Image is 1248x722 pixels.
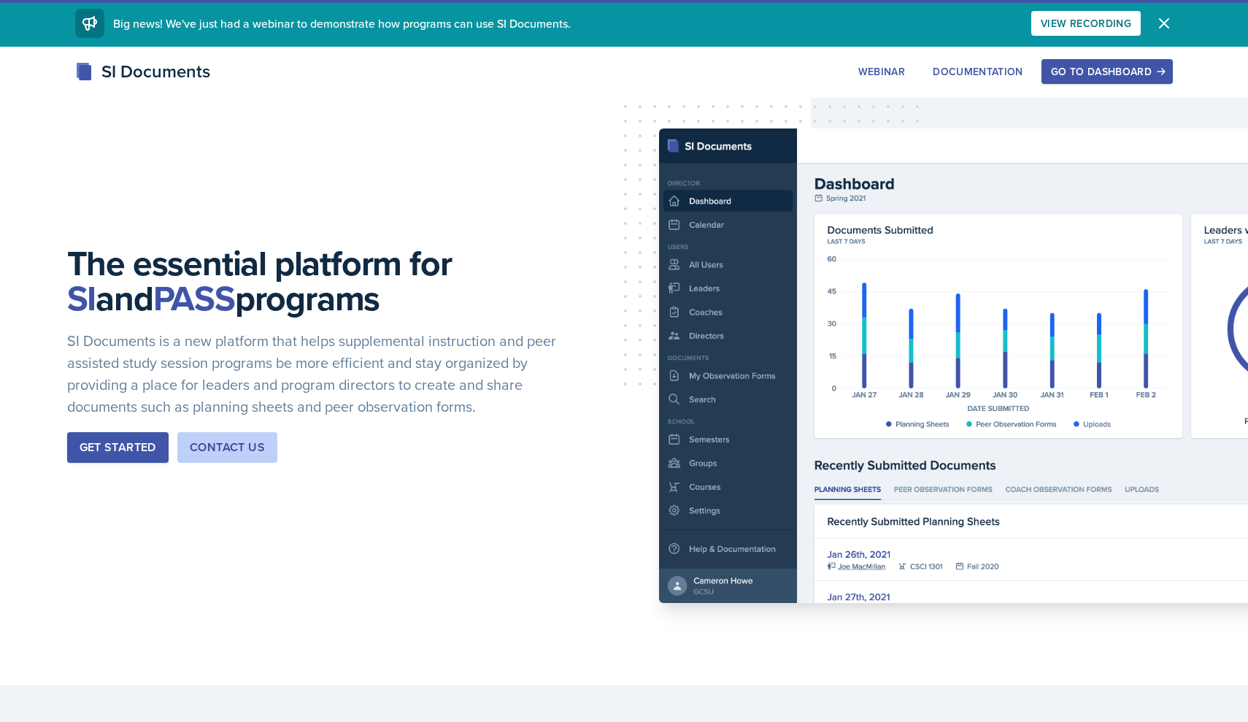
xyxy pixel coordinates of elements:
[67,432,169,463] button: Get Started
[177,432,277,463] button: Contact Us
[849,59,914,84] button: Webinar
[113,15,571,31] span: Big news! We've just had a webinar to demonstrate how programs can use SI Documents.
[80,439,156,456] div: Get Started
[1041,18,1131,29] div: View Recording
[1031,11,1141,36] button: View Recording
[75,58,210,85] div: SI Documents
[1041,59,1173,84] button: Go to Dashboard
[1051,66,1163,77] div: Go to Dashboard
[923,59,1033,84] button: Documentation
[858,66,905,77] div: Webinar
[933,66,1023,77] div: Documentation
[190,439,265,456] div: Contact Us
